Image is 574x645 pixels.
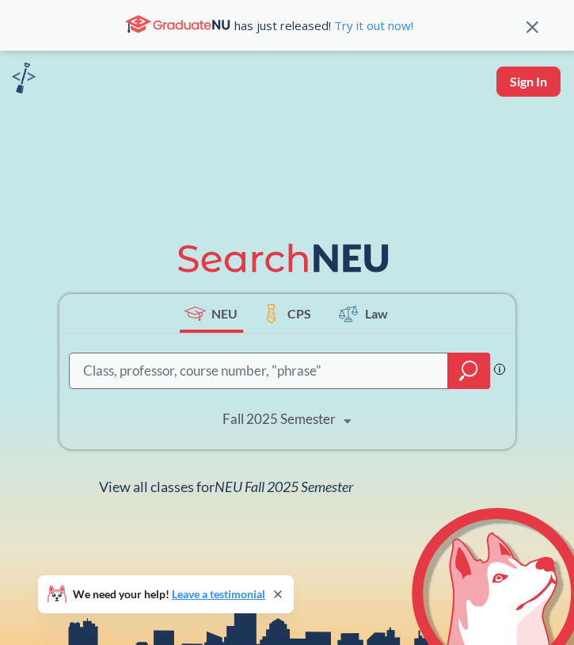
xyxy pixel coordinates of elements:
[331,17,413,33] a: Try it out now!
[496,67,561,97] button: Sign In
[215,478,353,495] span: NEU Fall 2025 Semester
[73,589,265,600] span: We need your help!
[12,63,36,94] img: sandbox logo
[172,587,265,601] a: Leave a testimonial
[99,478,353,495] span: View all classes for
[365,304,388,322] span: Law
[234,17,413,34] span: has just released!
[211,304,238,322] span: NEU
[447,353,490,389] div: magnifying glass
[12,63,36,98] a: sandbox logo
[459,360,478,382] svg: magnifying glass
[222,410,336,428] div: Fall 2025 Semester
[82,355,437,387] input: Class, professor, course number, "phrase"
[287,304,311,322] span: CPS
